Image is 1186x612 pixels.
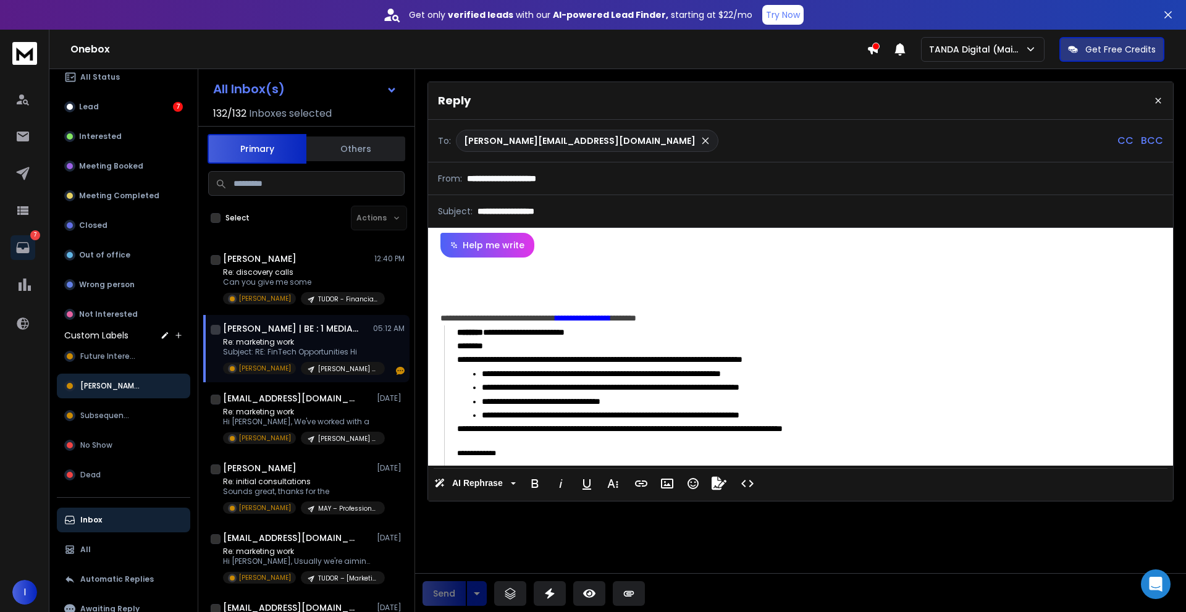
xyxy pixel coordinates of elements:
[223,477,371,487] p: Re: initial consultations
[80,574,154,584] p: Automatic Replies
[57,537,190,562] button: All
[438,135,451,147] p: To:
[707,471,731,496] button: Signature
[736,471,759,496] button: Code View
[432,471,518,496] button: AI Rephrase
[223,556,371,566] p: Hi [PERSON_NAME], Usually we're aiming to
[80,411,133,421] span: Subsequence
[30,230,40,240] p: 7
[57,94,190,119] button: Lead7
[57,272,190,297] button: Wrong person
[203,77,407,101] button: All Inbox(s)
[12,580,37,605] button: I
[929,43,1025,56] p: TANDA Digital (Main)
[438,172,462,185] p: From:
[239,573,291,582] p: [PERSON_NAME]
[223,407,371,417] p: Re: marketing work
[223,532,359,544] h1: [EMAIL_ADDRESS][DOMAIN_NAME]
[79,280,135,290] p: Wrong person
[223,277,371,287] p: Can you give me some
[80,440,112,450] span: No Show
[208,134,306,164] button: Primary
[57,433,190,458] button: No Show
[80,381,141,391] span: [PERSON_NAME]
[306,135,405,162] button: Others
[223,392,359,405] h1: [EMAIL_ADDRESS][DOMAIN_NAME]
[223,337,371,347] p: Re: marketing work
[249,106,332,121] h3: Inboxes selected
[377,393,405,403] p: [DATE]
[223,462,296,474] h1: [PERSON_NAME]
[239,294,291,303] p: [PERSON_NAME]
[79,191,159,201] p: Meeting Completed
[1117,133,1133,148] p: CC
[57,403,190,428] button: Subsequence
[70,42,867,57] h1: Onebox
[57,374,190,398] button: [PERSON_NAME]
[601,471,625,496] button: More Text
[239,503,291,513] p: [PERSON_NAME]
[1085,43,1156,56] p: Get Free Credits
[79,132,122,141] p: Interested
[213,83,285,95] h1: All Inbox(s)
[318,574,377,583] p: TUDOR – [Marketing] – [GEOGRAPHIC_DATA] – 11-200
[377,463,405,473] p: [DATE]
[57,124,190,149] button: Interested
[79,309,138,319] p: Not Interested
[57,154,190,178] button: Meeting Booked
[79,102,99,112] p: Lead
[377,533,405,543] p: [DATE]
[79,220,107,230] p: Closed
[213,106,246,121] span: 132 / 132
[223,322,359,335] h1: [PERSON_NAME] | BE : 1 MEDIA ™
[223,547,371,556] p: Re: marketing work
[374,254,405,264] p: 12:40 PM
[80,470,101,480] span: Dead
[629,471,653,496] button: Insert Link (Ctrl+K)
[239,364,291,373] p: [PERSON_NAME]
[79,161,143,171] p: Meeting Booked
[57,567,190,592] button: Automatic Replies
[766,9,800,21] p: Try Now
[409,9,752,21] p: Get only with our starting at $22/mo
[173,102,183,112] div: 7
[11,235,35,260] a: 7
[1059,37,1164,62] button: Get Free Credits
[1141,133,1163,148] p: BCC
[223,347,371,357] p: Subject: RE: FinTech Opportunities Hi
[318,504,377,513] p: MAY – Professional Services – [GEOGRAPHIC_DATA] – 1-10
[1141,569,1171,599] div: Open Intercom Messenger
[64,329,128,342] h3: Custom Labels
[225,213,250,223] label: Select
[549,471,573,496] button: Italic (Ctrl+I)
[438,92,471,109] p: Reply
[318,434,377,443] p: [PERSON_NAME] – [Marketing] – [GEOGRAPHIC_DATA] – 1-10
[57,183,190,208] button: Meeting Completed
[318,364,377,374] p: [PERSON_NAME] – [Marketing] – [GEOGRAPHIC_DATA] – 1-10
[223,267,371,277] p: Re: discovery calls
[79,250,130,260] p: Out of office
[57,344,190,369] button: Future Interest
[57,65,190,90] button: All Status
[80,72,120,82] p: All Status
[80,545,91,555] p: All
[12,42,37,65] img: logo
[57,302,190,327] button: Not Interested
[575,471,599,496] button: Underline (Ctrl+U)
[440,233,534,258] button: Help me write
[57,508,190,532] button: Inbox
[318,295,377,304] p: TUDOR - Financial Services | [GEOGRAPHIC_DATA]
[239,434,291,443] p: [PERSON_NAME]
[223,487,371,497] p: Sounds great, thanks for the
[655,471,679,496] button: Insert Image (Ctrl+P)
[448,9,513,21] strong: verified leads
[450,478,505,488] span: AI Rephrase
[57,213,190,238] button: Closed
[373,324,405,333] p: 05:12 AM
[80,351,137,361] span: Future Interest
[223,253,296,265] h1: [PERSON_NAME]
[553,9,668,21] strong: AI-powered Lead Finder,
[57,463,190,487] button: Dead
